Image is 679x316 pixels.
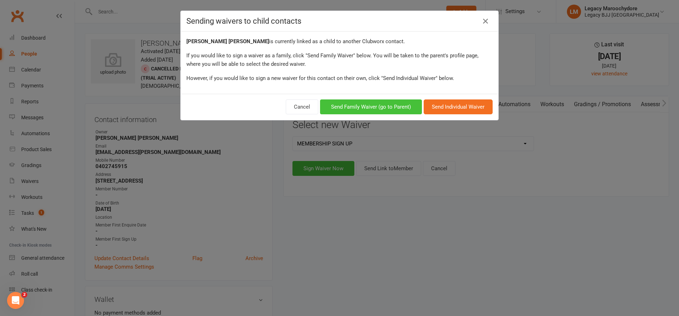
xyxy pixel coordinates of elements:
[186,74,493,82] div: However, if you would like to sign a new waiver for this contact on their own, click "Send Indivi...
[186,37,493,46] div: is currently linked as a child to another Clubworx contact.
[286,99,318,114] button: Cancel
[186,51,493,68] div: If you would like to sign a waiver as a family, click "Send Family Waiver" below. You will be tak...
[22,292,27,298] span: 2
[7,292,24,309] iframe: Intercom live chat
[186,17,493,25] h4: Sending waivers to child contacts
[424,99,493,114] button: Send Individual Waiver
[320,99,422,114] button: Send Family Waiver (go to Parent)
[480,16,491,27] a: Close
[186,38,269,45] strong: [PERSON_NAME] [PERSON_NAME]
